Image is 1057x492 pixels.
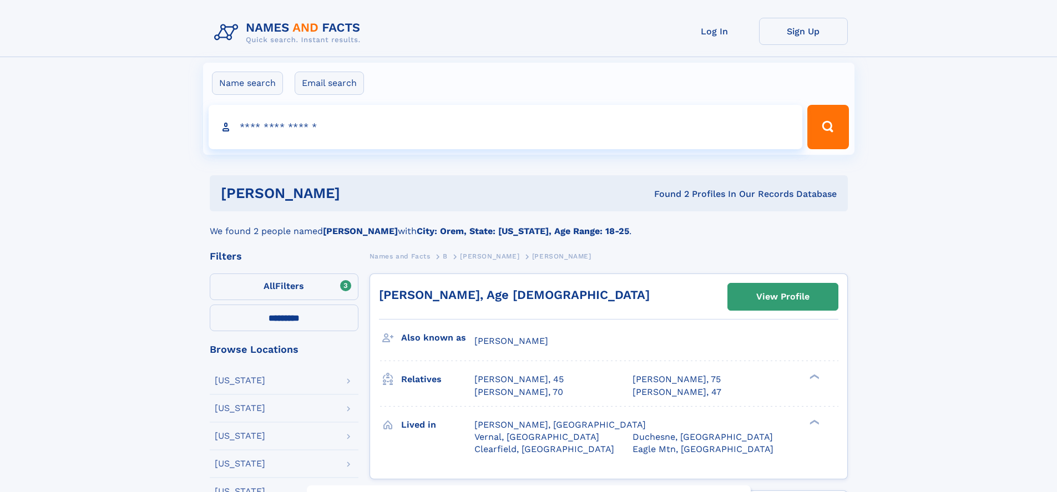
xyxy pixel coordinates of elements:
div: [US_STATE] [215,459,265,468]
h1: [PERSON_NAME] [221,186,497,200]
span: [PERSON_NAME] [474,336,548,346]
a: Log In [670,18,759,45]
span: [PERSON_NAME] [460,252,519,260]
a: View Profile [728,283,838,310]
a: Names and Facts [370,249,431,263]
div: [US_STATE] [215,376,265,385]
h3: Lived in [401,415,474,434]
div: View Profile [756,284,810,310]
span: B [443,252,448,260]
input: search input [209,105,803,149]
div: [US_STATE] [215,432,265,440]
img: Logo Names and Facts [210,18,370,48]
a: [PERSON_NAME] [460,249,519,263]
a: [PERSON_NAME], 70 [474,386,563,398]
a: [PERSON_NAME], 47 [633,386,721,398]
span: Eagle Mtn, [GEOGRAPHIC_DATA] [633,444,773,454]
div: Filters [210,251,358,261]
label: Email search [295,72,364,95]
h3: Relatives [401,370,474,389]
label: Name search [212,72,283,95]
h3: Also known as [401,328,474,347]
a: [PERSON_NAME], 75 [633,373,721,386]
a: [PERSON_NAME], Age [DEMOGRAPHIC_DATA] [379,288,650,302]
span: [PERSON_NAME] [532,252,591,260]
a: Sign Up [759,18,848,45]
div: Found 2 Profiles In Our Records Database [497,188,837,200]
span: Vernal, [GEOGRAPHIC_DATA] [474,432,599,442]
span: Duchesne, [GEOGRAPHIC_DATA] [633,432,773,442]
label: Filters [210,273,358,300]
span: All [264,281,275,291]
div: ❯ [807,418,820,425]
span: [PERSON_NAME], [GEOGRAPHIC_DATA] [474,419,646,430]
div: We found 2 people named with . [210,211,848,238]
b: City: Orem, State: [US_STATE], Age Range: 18-25 [417,226,629,236]
div: Browse Locations [210,344,358,354]
span: Clearfield, [GEOGRAPHIC_DATA] [474,444,614,454]
button: Search Button [807,105,848,149]
b: [PERSON_NAME] [323,226,398,236]
a: [PERSON_NAME], 45 [474,373,564,386]
div: ❯ [807,373,820,381]
a: B [443,249,448,263]
div: [US_STATE] [215,404,265,413]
